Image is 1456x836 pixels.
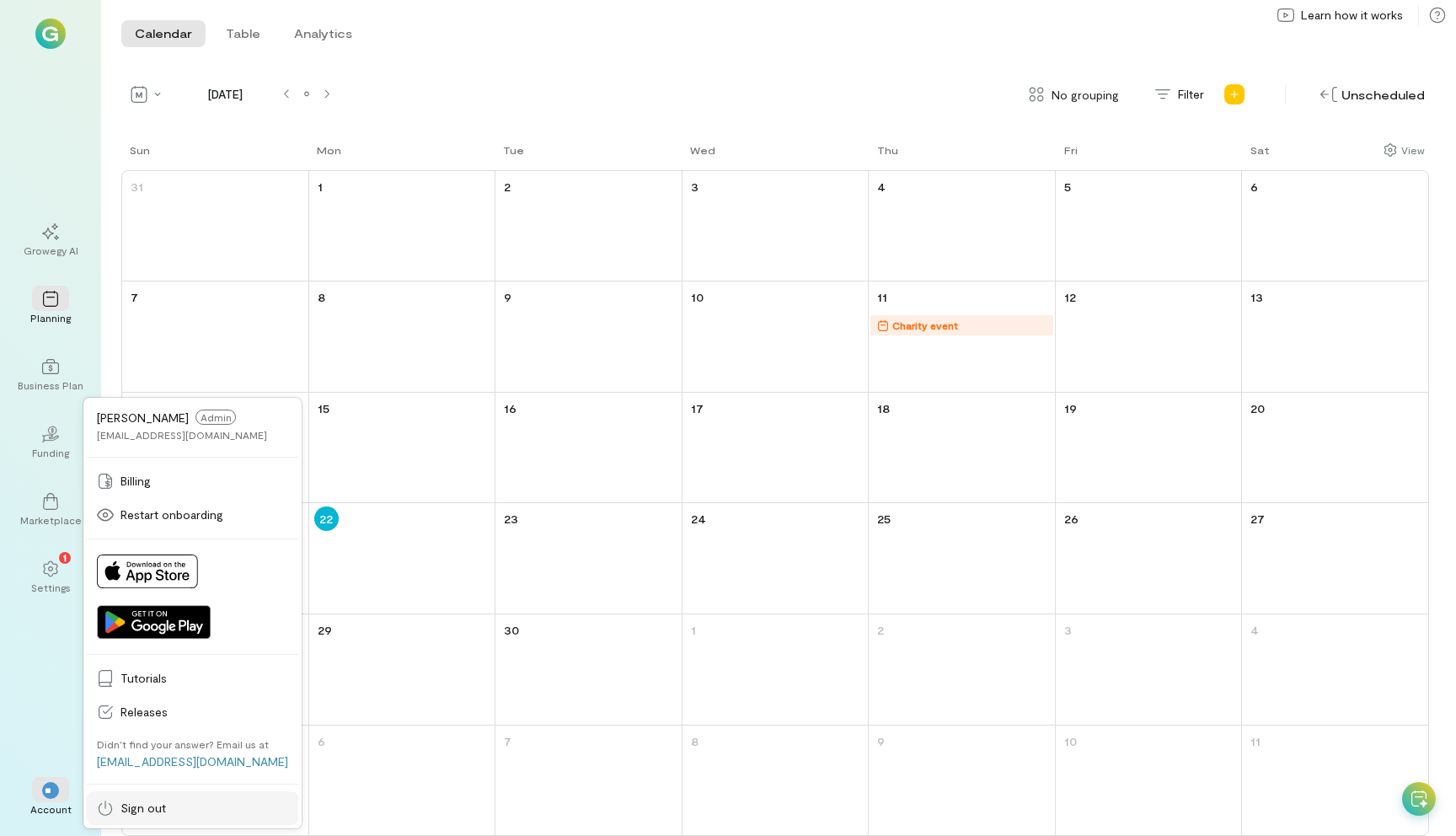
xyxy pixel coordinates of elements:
[122,281,308,393] td: September 7, 2025
[1247,396,1268,421] a: September 20, 2025
[1056,142,1081,170] a: Friday
[308,281,495,393] td: September 8, 2025
[63,549,67,565] span: 1
[120,704,288,721] span: Releases
[688,729,702,753] a: October 8, 2025
[682,725,868,835] td: October 8, 2025
[1247,506,1268,531] a: September 27, 2025
[1242,142,1273,170] a: Saturday
[495,171,682,281] td: September 2, 2025
[495,392,682,503] td: September 16, 2025
[314,285,329,309] a: September 8, 2025
[1055,725,1241,835] td: October 10, 2025
[87,695,298,729] a: Releases
[127,285,142,309] a: September 7, 2025
[874,285,891,309] a: September 11, 2025
[24,244,78,257] div: Growegy AI
[127,396,147,421] a: September 14, 2025
[308,614,495,726] td: September 29, 2025
[869,392,1055,503] td: September 18, 2025
[1242,725,1428,835] td: October 11, 2025
[495,614,682,726] td: September 30, 2025
[1061,396,1080,421] a: September 19, 2025
[1055,392,1241,503] td: September 19, 2025
[120,506,288,523] span: Restart onboarding
[1301,7,1403,24] span: Learn how it works
[97,428,267,442] div: [EMAIL_ADDRESS][DOMAIN_NAME]
[122,171,308,281] td: August 31, 2025
[682,392,868,503] td: September 17, 2025
[682,281,868,393] td: September 10, 2025
[1247,729,1264,753] a: October 11, 2025
[20,513,82,527] div: Marketplace
[314,729,329,753] a: October 6, 2025
[120,800,288,817] span: Sign out
[30,311,71,324] div: Planning
[317,143,341,157] div: Mon
[195,410,236,425] span: Admin
[314,174,326,199] a: September 1, 2025
[87,791,298,825] a: Sign out
[503,143,524,157] div: Tue
[500,396,520,421] a: September 16, 2025
[97,737,269,751] div: Didn’t find your answer? Email us at
[314,506,339,531] a: September 22, 2025
[1247,285,1266,309] a: September 13, 2025
[122,392,308,503] td: September 14, 2025
[308,725,495,835] td: October 6, 2025
[1178,86,1204,103] span: Filter
[1221,81,1248,108] div: Add new
[500,506,522,531] a: September 23, 2025
[874,506,894,531] a: September 25, 2025
[97,605,211,639] img: Get it on Google Play
[869,281,1055,393] td: September 11, 2025
[120,670,288,687] span: Tutorials
[20,480,81,540] a: Marketplace
[869,614,1055,726] td: October 2, 2025
[20,210,81,271] a: Growegy AI
[87,662,298,695] a: Tutorials
[1061,618,1075,642] a: October 3, 2025
[1061,285,1079,309] a: September 12, 2025
[30,802,72,816] div: Account
[1379,138,1429,162] div: Show columns
[127,174,147,199] a: August 31, 2025
[308,171,495,281] td: September 1, 2025
[1401,142,1425,158] div: View
[281,20,366,47] button: Analytics
[688,396,707,421] a: September 17, 2025
[874,396,893,421] a: September 18, 2025
[120,473,288,490] span: Billing
[1316,82,1429,108] div: Unscheduled
[1242,281,1428,393] td: September 13, 2025
[18,378,83,392] div: Business Plan
[874,618,887,642] a: October 2, 2025
[1061,506,1082,531] a: September 26, 2025
[32,446,69,459] div: Funding
[31,581,71,594] div: Settings
[20,345,81,405] a: Business Plan
[308,503,495,614] td: September 22, 2025
[688,174,702,199] a: September 3, 2025
[500,174,514,199] a: September 2, 2025
[308,142,345,170] a: Monday
[1250,143,1270,157] div: Sat
[1061,729,1080,753] a: October 10, 2025
[495,503,682,614] td: September 23, 2025
[1247,174,1261,199] a: September 6, 2025
[1247,618,1262,642] a: October 4, 2025
[877,143,898,157] div: Thu
[874,729,888,753] a: October 9, 2025
[130,143,150,157] div: Sun
[308,392,495,503] td: September 15, 2025
[20,547,81,608] a: Settings
[1242,392,1428,503] td: September 20, 2025
[174,86,276,103] span: [DATE]
[500,618,522,642] a: September 30, 2025
[682,503,868,614] td: September 24, 2025
[869,171,1055,281] td: September 4, 2025
[688,506,709,531] a: September 24, 2025
[20,277,81,338] a: Planning
[682,142,719,170] a: Wednesday
[1242,503,1428,614] td: September 27, 2025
